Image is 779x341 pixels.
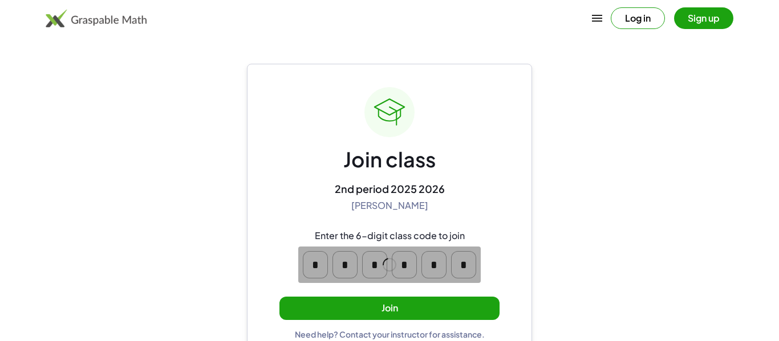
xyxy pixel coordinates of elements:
[335,182,445,195] div: 2nd period 2025 2026
[351,200,428,212] div: [PERSON_NAME]
[295,329,485,339] div: Need help? Contact your instructor for assistance.
[279,297,500,320] button: Join
[343,146,436,173] div: Join class
[315,230,465,242] div: Enter the 6-digit class code to join
[674,7,733,29] button: Sign up
[611,7,665,29] button: Log in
